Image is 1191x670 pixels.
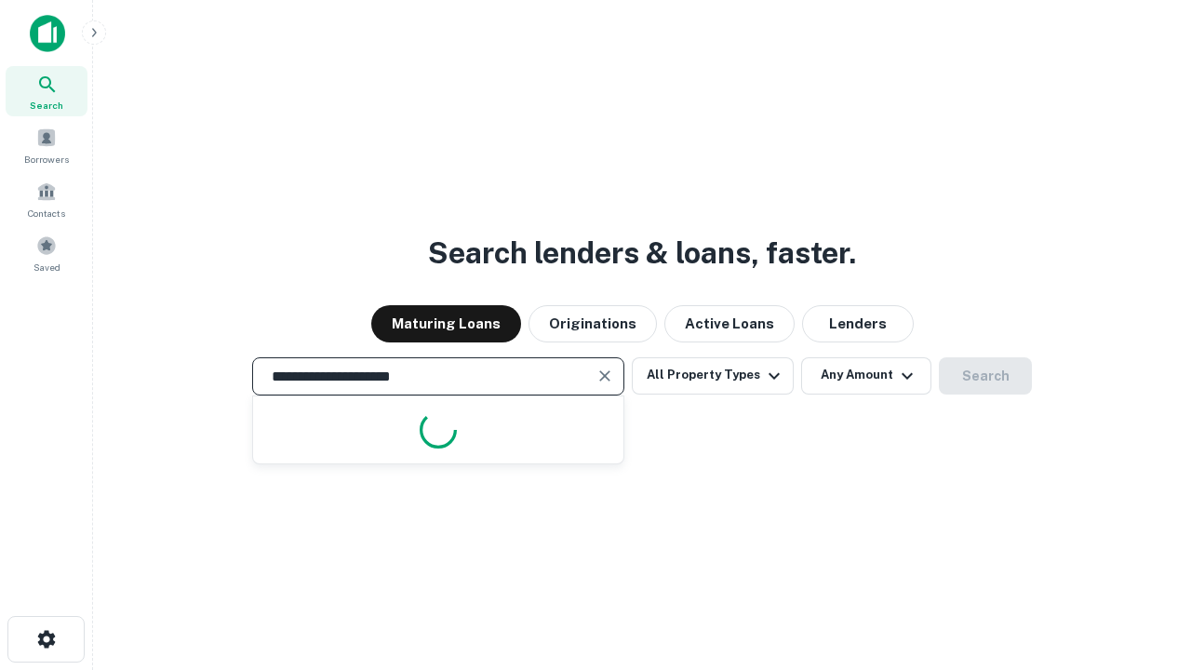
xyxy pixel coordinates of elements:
[428,231,856,275] h3: Search lenders & loans, faster.
[664,305,795,342] button: Active Loans
[30,98,63,113] span: Search
[24,152,69,167] span: Borrowers
[30,15,65,52] img: capitalize-icon.png
[1098,521,1191,610] iframe: Chat Widget
[801,357,931,395] button: Any Amount
[802,305,914,342] button: Lenders
[33,260,60,275] span: Saved
[6,66,87,116] a: Search
[529,305,657,342] button: Originations
[6,120,87,170] a: Borrowers
[592,363,618,389] button: Clear
[371,305,521,342] button: Maturing Loans
[632,357,794,395] button: All Property Types
[28,206,65,221] span: Contacts
[6,174,87,224] a: Contacts
[6,228,87,278] a: Saved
